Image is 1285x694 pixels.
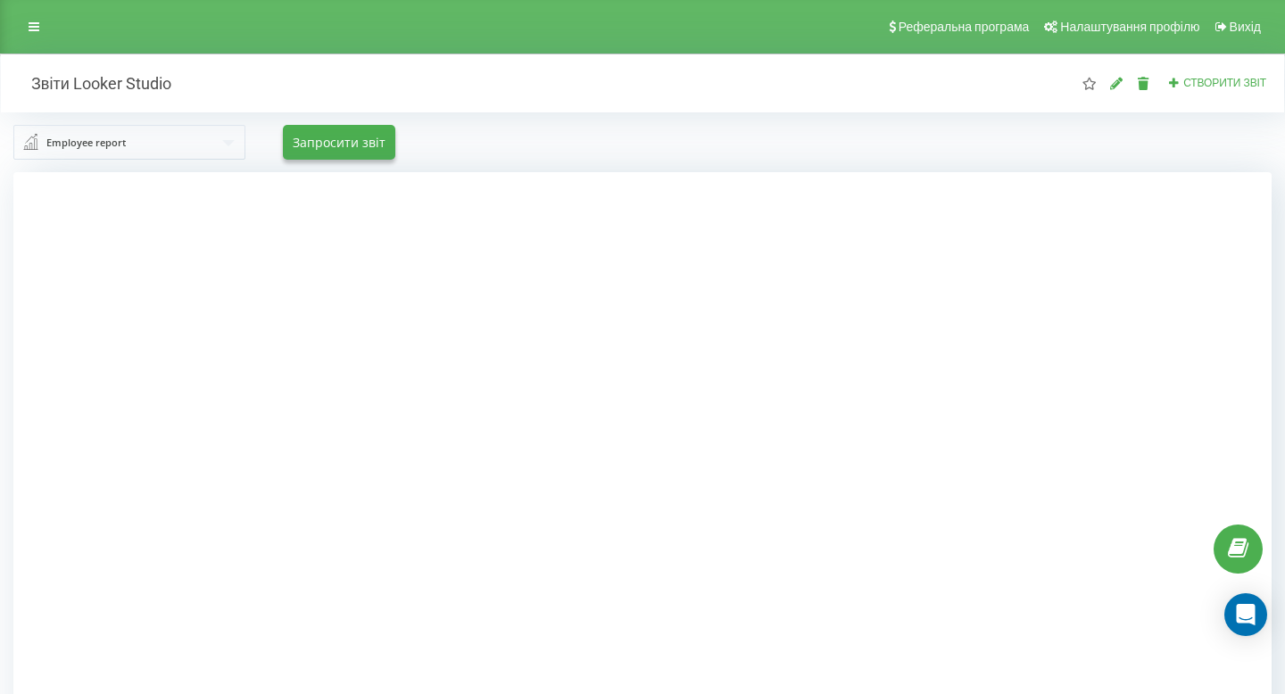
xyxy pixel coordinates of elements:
span: Реферальна програма [899,20,1030,34]
i: Видалити звіт [1136,77,1151,89]
button: Запросити звіт [283,125,395,160]
button: Створити звіт [1163,76,1272,91]
span: Налаштування профілю [1060,20,1199,34]
div: Open Intercom Messenger [1224,593,1267,636]
i: Створити звіт [1168,77,1181,87]
i: Цей звіт буде завантажений першим при відкритті "Звіти Looker Studio". Ви можете призначити будь-... [1082,77,1097,89]
span: Вихід [1230,20,1261,34]
div: Employee report [46,133,126,153]
span: Створити звіт [1183,77,1266,89]
i: Редагувати звіт [1109,77,1124,89]
h2: Звіти Looker Studio [13,73,171,94]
